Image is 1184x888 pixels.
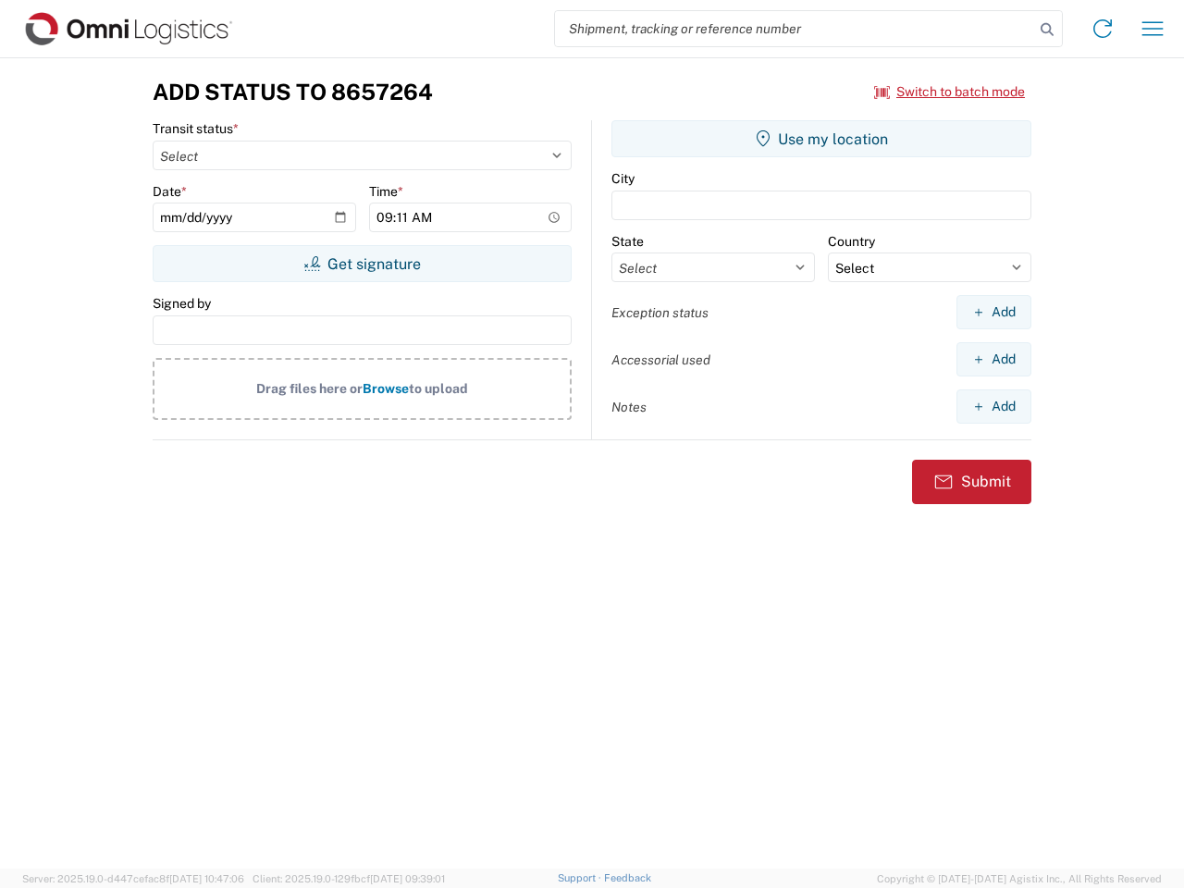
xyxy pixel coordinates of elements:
[877,870,1162,887] span: Copyright © [DATE]-[DATE] Agistix Inc., All Rights Reserved
[611,399,647,415] label: Notes
[363,381,409,396] span: Browse
[611,170,635,187] label: City
[369,183,403,200] label: Time
[611,351,710,368] label: Accessorial used
[22,873,244,884] span: Server: 2025.19.0-d447cefac8f
[169,873,244,884] span: [DATE] 10:47:06
[611,304,709,321] label: Exception status
[153,295,211,312] label: Signed by
[153,120,239,137] label: Transit status
[611,233,644,250] label: State
[555,11,1034,46] input: Shipment, tracking or reference number
[370,873,445,884] span: [DATE] 09:39:01
[153,183,187,200] label: Date
[828,233,875,250] label: Country
[558,872,604,883] a: Support
[956,295,1031,329] button: Add
[153,245,572,282] button: Get signature
[611,120,1031,157] button: Use my location
[253,873,445,884] span: Client: 2025.19.0-129fbcf
[874,77,1025,107] button: Switch to batch mode
[604,872,651,883] a: Feedback
[956,389,1031,424] button: Add
[256,381,363,396] span: Drag files here or
[912,460,1031,504] button: Submit
[153,79,433,105] h3: Add Status to 8657264
[956,342,1031,376] button: Add
[409,381,468,396] span: to upload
